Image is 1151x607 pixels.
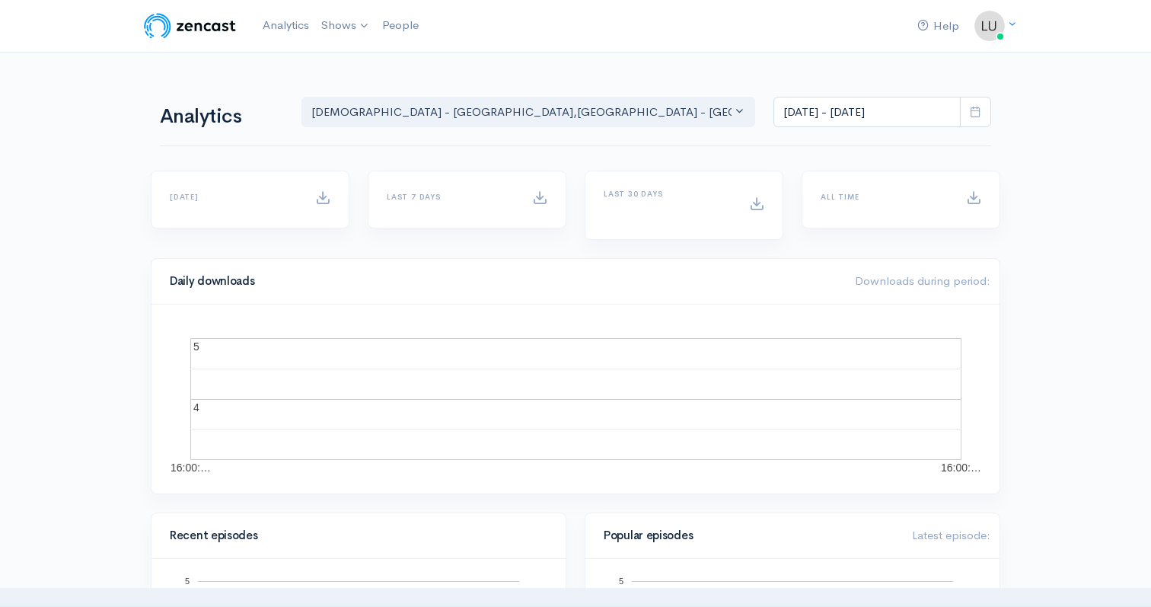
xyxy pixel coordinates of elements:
h6: [DATE] [170,193,297,201]
a: Help [911,10,965,43]
a: People [376,9,425,42]
h6: All time [821,193,948,201]
h6: Last 30 days [604,190,731,198]
text: 5 [619,577,623,586]
h4: Recent episodes [170,529,538,542]
img: ZenCast Logo [142,11,238,41]
svg: A chart. [170,323,981,475]
input: analytics date range selector [773,97,961,128]
h4: Popular episodes [604,529,894,542]
h4: Daily downloads [170,275,837,288]
h6: Last 7 days [387,193,514,201]
span: Downloads during period: [855,273,990,288]
text: 5 [193,340,199,353]
div: [DEMOGRAPHIC_DATA] - [GEOGRAPHIC_DATA] , [GEOGRAPHIC_DATA] - [GEOGRAPHIC_DATA]... , Local [DEMOGR... [311,104,732,121]
img: ... [974,11,1005,41]
button: Mercy Church - CA, Mercy Church - Santa Mari..., Local Church - San Luis O... [301,97,755,128]
text: 4 [193,401,199,414]
text: 16:00:… [171,462,211,474]
a: Shows [315,9,376,43]
a: Analytics [257,9,315,42]
span: Latest episode: [912,528,990,542]
text: 5 [185,577,190,586]
text: 16:00:… [941,462,981,474]
h1: Analytics [160,106,283,128]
